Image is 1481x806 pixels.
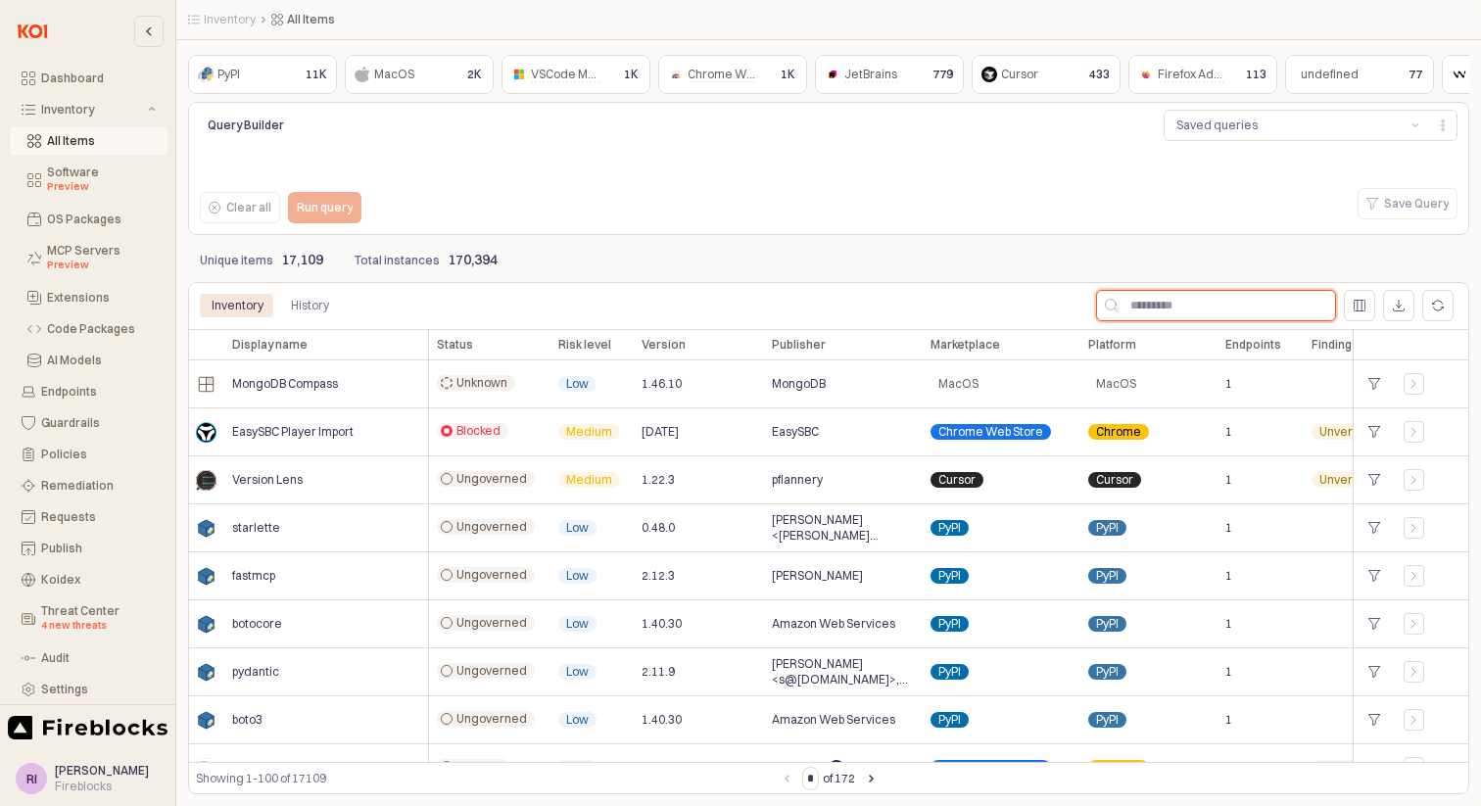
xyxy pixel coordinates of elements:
[279,294,341,317] div: History
[10,237,167,280] button: MCP Servers
[10,503,167,531] button: Requests
[437,337,473,353] span: Status
[374,65,414,84] div: MacOS
[1096,664,1119,680] span: PyPI
[200,252,273,269] p: Unique items
[456,471,527,487] span: Ungoverned
[1409,66,1422,83] p: 77
[10,65,167,92] button: Dashboard
[456,567,527,583] span: Ungoverned
[10,597,167,640] button: Threat Center
[1096,760,1141,776] span: Chrome
[1362,371,1388,397] div: +
[1225,424,1232,440] span: 1
[938,376,979,392] span: MacOS
[1096,568,1119,584] span: PyPI
[232,376,338,392] span: MongoDB Compass
[47,213,156,226] div: OS Packages
[1096,616,1119,632] span: PyPI
[1384,196,1449,212] p: Save Query
[41,479,156,493] div: Remediation
[938,760,1043,776] span: Chrome Web Store
[10,378,167,405] button: Endpoints
[200,192,280,223] button: Clear all
[859,767,883,790] button: Next page
[10,96,167,123] button: Inventory
[772,424,819,440] span: EasySBC
[41,385,156,399] div: Endpoints
[47,258,156,273] div: Preview
[1225,337,1281,353] span: Endpoints
[815,55,964,94] div: JetBrains779
[1246,66,1266,83] p: 113
[212,294,263,317] div: Inventory
[624,66,639,83] p: 1K
[642,376,682,392] span: 1.46.10
[10,127,167,155] button: All Items
[1225,472,1232,488] span: 1
[1096,712,1119,728] span: PyPI
[772,337,826,353] span: Publisher
[456,663,527,679] span: Ungoverned
[938,712,961,728] span: PyPI
[196,769,775,788] div: Showing 1-100 of 17109
[41,510,156,524] div: Requests
[232,760,281,776] span: Prospect
[566,424,612,440] span: Medium
[642,664,675,680] span: 2.11.9
[10,409,167,437] button: Guardrails
[345,55,494,94] div: MacOS2K
[1165,111,1404,140] button: Saved queries
[938,568,961,584] span: PyPI
[502,55,650,94] div: VSCode Marketplace1K
[1362,659,1388,685] div: +
[41,651,156,665] div: Audit
[456,615,527,631] span: Ungoverned
[938,664,961,680] span: PyPI
[16,763,47,794] button: RI
[1096,520,1119,536] span: PyPI
[10,284,167,311] button: Extensions
[1225,568,1232,584] span: 1
[10,535,167,562] button: Publish
[456,759,502,775] span: Allowed
[1362,611,1388,637] div: +
[355,252,440,269] p: Total instances
[1176,116,1258,135] div: Saved queries
[1225,616,1232,632] span: 1
[823,769,855,788] label: of 172
[47,166,156,195] div: Software
[1428,110,1457,141] button: Menu
[772,472,823,488] span: pflannery
[642,568,675,584] span: 2.12.3
[931,337,1000,353] span: Marketplace
[642,520,675,536] span: 0.48.0
[226,200,271,215] p: Clear all
[200,294,275,317] div: Inventory
[1225,376,1232,392] span: 1
[1362,419,1388,445] div: +
[688,67,792,82] span: Chrome Web Store
[772,568,863,584] span: [PERSON_NAME]
[456,423,501,439] span: Blocked
[55,779,149,794] div: Fireblocks
[47,322,156,336] div: Code Packages
[566,472,612,488] span: Medium
[55,763,149,778] span: [PERSON_NAME]
[297,200,353,215] p: Run query
[41,416,156,430] div: Guardrails
[232,424,354,440] span: EasySBC Player Import
[1301,65,1359,84] div: undefined
[803,768,818,789] input: Page
[1285,55,1434,94] div: undefined77
[10,347,167,374] button: AI Models
[188,762,1469,794] div: Table toolbar
[188,12,1042,27] nav: Breadcrumbs
[1096,472,1133,488] span: Cursor
[1362,755,1388,781] div: +
[10,206,167,233] button: OS Packages
[642,616,682,632] span: 1.40.30
[566,568,589,584] span: Low
[10,644,167,672] button: Audit
[41,448,156,461] div: Policies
